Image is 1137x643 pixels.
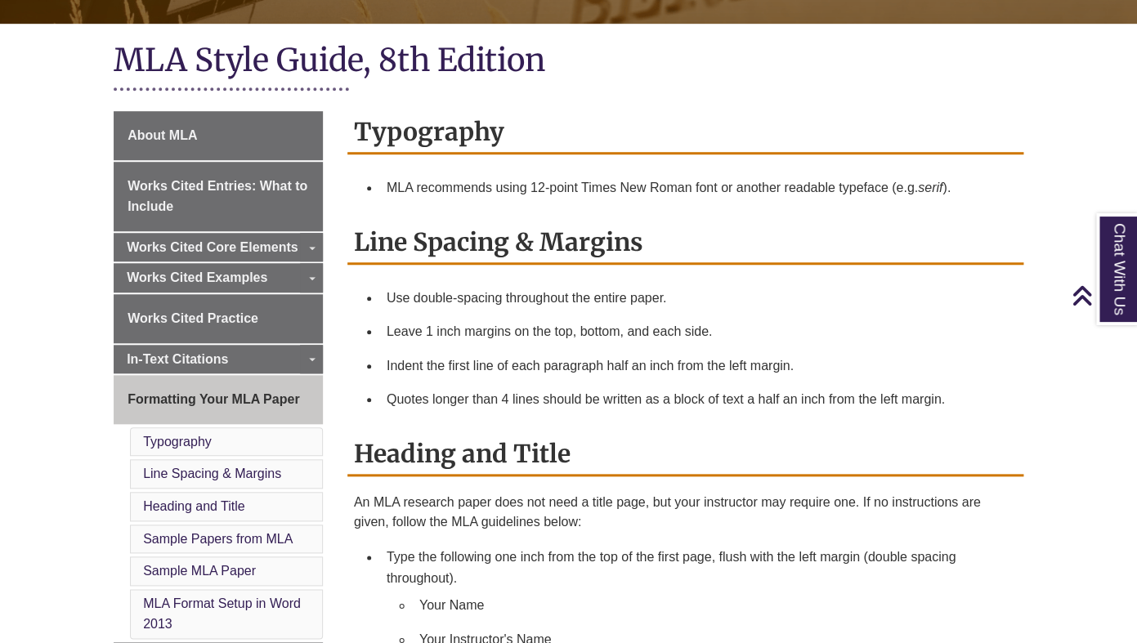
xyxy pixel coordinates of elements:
a: Formatting Your MLA Paper [114,375,323,424]
span: Works Cited Entries: What to Include [128,179,307,214]
a: Heading and Title [143,499,245,513]
a: About MLA [114,111,323,160]
a: Line Spacing & Margins [143,467,281,480]
a: Works Cited Practice [114,294,323,343]
li: Use double-spacing throughout the entire paper. [380,281,1017,315]
h2: Heading and Title [347,433,1023,476]
h1: MLA Style Guide, 8th Edition [114,40,1023,83]
h2: Typography [347,111,1023,154]
a: Back to Top [1072,284,1133,306]
span: Formatting Your MLA Paper [128,392,299,406]
p: An MLA research paper does not need a title page, but your instructor may require one. If no inst... [354,493,1017,532]
span: Works Cited Core Elements [127,240,298,254]
a: Works Cited Examples [114,263,323,292]
span: About MLA [128,128,197,142]
a: Works Cited Core Elements [114,233,323,262]
a: Works Cited Entries: What to Include [114,162,323,231]
li: Quotes longer than 4 lines should be written as a block of text a half an inch from the left margin. [380,382,1017,417]
li: MLA recommends using 12-point Times New Roman font or another readable typeface (e.g. ). [380,171,1017,205]
li: Your Name [413,588,1010,623]
h2: Line Spacing & Margins [347,221,1023,265]
span: Works Cited Practice [128,311,258,325]
span: Works Cited Examples [127,270,267,284]
a: Sample Papers from MLA [143,532,293,546]
li: Indent the first line of each paragraph half an inch from the left margin. [380,349,1017,383]
span: In-Text Citations [127,352,228,366]
em: serif [918,181,942,194]
li: Leave 1 inch margins on the top, bottom, and each side. [380,315,1017,349]
a: In-Text Citations [114,345,323,374]
a: Typography [143,435,212,449]
a: Sample MLA Paper [143,564,256,578]
a: MLA Format Setup in Word 2013 [143,596,301,632]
